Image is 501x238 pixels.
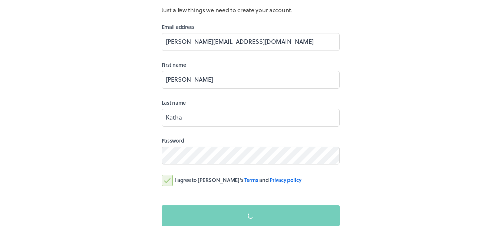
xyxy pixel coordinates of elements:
[162,6,340,14] p: Just a few things we need to create your account.
[162,23,340,31] label: Email address
[270,176,301,184] a: Privacy policy
[162,71,340,89] input: Alex
[162,175,301,186] label: and
[162,109,340,127] input: Smith
[244,176,258,184] a: Terms
[162,137,340,144] label: Password
[162,61,340,69] label: First name
[162,99,340,107] label: Last name
[175,176,244,184] span: I agree to [PERSON_NAME]'s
